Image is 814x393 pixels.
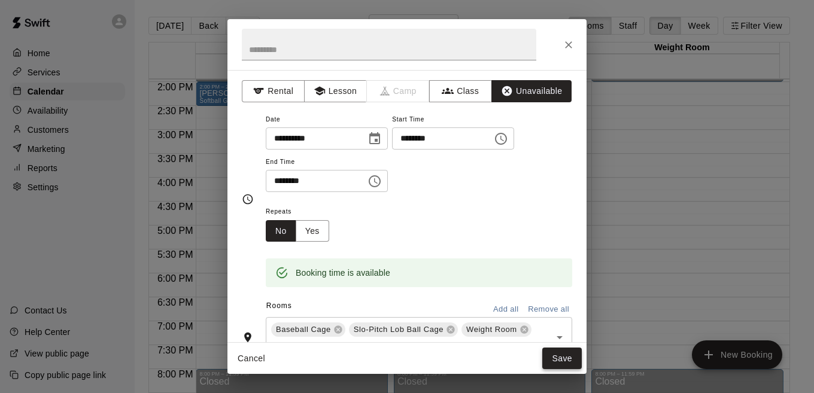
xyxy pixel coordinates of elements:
div: Slo-Pitch Lob Ball Cage [349,322,458,337]
button: Save [542,348,582,370]
span: Start Time [392,112,514,128]
button: Class [429,80,492,102]
button: Add all [487,300,525,319]
div: Booking time is available [296,262,390,284]
span: Slo-Pitch Lob Ball Cage [349,324,448,336]
span: Date [266,112,388,128]
button: Yes [296,220,329,242]
button: No [266,220,296,242]
button: Open [551,329,568,346]
button: Rental [242,80,305,102]
button: Choose time, selected time is 8:00 PM [363,169,387,193]
span: Baseball Cage [271,324,336,336]
button: Unavailable [491,80,572,102]
span: Rooms [266,301,292,310]
div: Baseball Cage [271,322,345,337]
div: outlined button group [266,220,329,242]
button: Remove all [525,300,572,319]
button: Choose date, selected date is Aug 15, 2025 [363,127,387,151]
div: Weight Room [461,322,531,337]
svg: Timing [242,193,254,205]
button: Close [558,34,579,56]
button: Cancel [232,348,271,370]
svg: Rooms [242,331,254,343]
span: Repeats [266,204,339,220]
span: End Time [266,154,388,170]
button: Lesson [304,80,367,102]
button: Choose time, selected time is 2:30 PM [489,127,513,151]
span: Weight Room [461,324,522,336]
span: Camps can only be created in the Services page [367,80,430,102]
